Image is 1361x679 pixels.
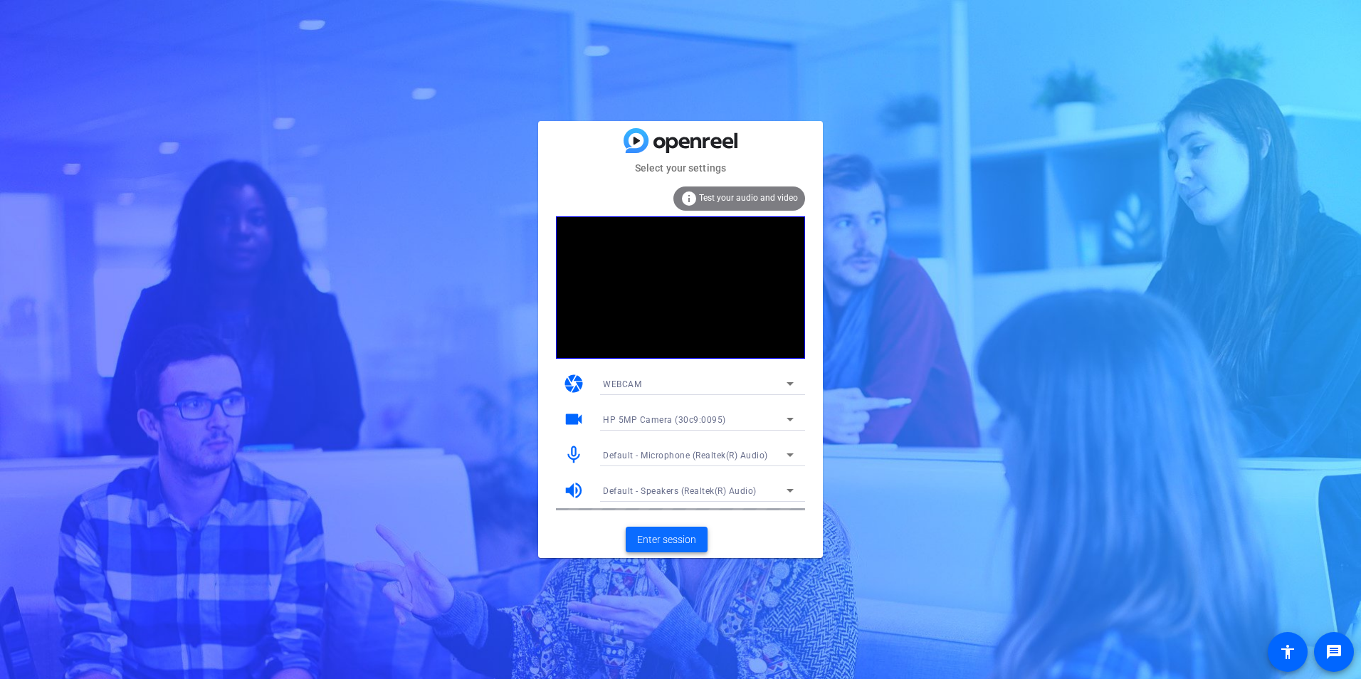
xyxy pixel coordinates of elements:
mat-icon: info [680,190,698,207]
img: blue-gradient.svg [624,128,737,153]
button: Enter session [626,527,708,552]
span: Enter session [637,532,696,547]
span: Default - Speakers (Realtek(R) Audio) [603,486,757,496]
span: Test your audio and video [699,193,798,203]
span: HP 5MP Camera (30c9:0095) [603,415,726,425]
mat-icon: mic_none [563,444,584,465]
mat-icon: camera [563,373,584,394]
mat-icon: accessibility [1279,643,1296,660]
mat-icon: videocam [563,409,584,430]
mat-icon: volume_up [563,480,584,501]
mat-card-subtitle: Select your settings [538,160,823,176]
mat-icon: message [1325,643,1342,660]
span: Default - Microphone (Realtek(R) Audio) [603,451,768,460]
span: WEBCAM [603,379,641,389]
